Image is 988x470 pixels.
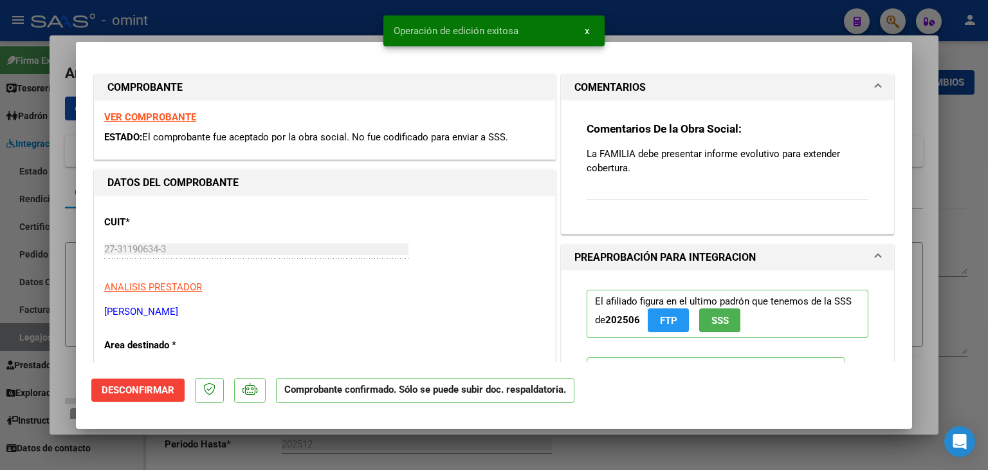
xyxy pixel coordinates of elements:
button: SSS [699,308,740,332]
p: Comprobante confirmado. Sólo se puede subir doc. respaldatoria. [276,378,574,403]
span: SSS [711,315,729,326]
div: Open Intercom Messenger [944,426,975,457]
div: COMENTARIOS [562,100,893,234]
h1: PREAPROBACIÓN PARA INTEGRACION [574,250,756,265]
mat-expansion-panel-header: COMENTARIOS [562,75,893,100]
button: x [574,19,599,42]
p: CUIT [104,215,237,230]
span: El comprobante fue aceptado por la obra social. No fue codificado para enviar a SSS. [142,131,508,143]
p: Area destinado * [104,338,237,353]
button: Desconfirmar [91,379,185,402]
span: ESTADO: [104,131,142,143]
strong: Comentarios De la Obra Social: [587,122,742,135]
a: VER COMPROBANTE [104,111,196,123]
p: La FAMILIA debe presentar informe evolutivo para extender cobertura. [587,147,868,175]
span: Desconfirmar [102,384,174,396]
strong: DATOS DEL COMPROBANTE [107,176,239,189]
p: El afiliado figura en el ultimo padrón que tenemos de la SSS de [587,290,868,338]
mat-expansion-panel-header: PREAPROBACIÓN PARA INTEGRACION [562,245,893,270]
p: [PERSON_NAME] [104,305,545,319]
h1: COMENTARIOS [574,80,646,95]
strong: 202506 [605,314,640,326]
button: FTP [648,308,689,332]
span: ANALISIS PRESTADOR [104,281,202,293]
span: x [585,25,589,37]
span: Operación de edición exitosa [394,24,518,37]
span: FTP [660,315,677,326]
strong: COMPROBANTE [107,81,183,93]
